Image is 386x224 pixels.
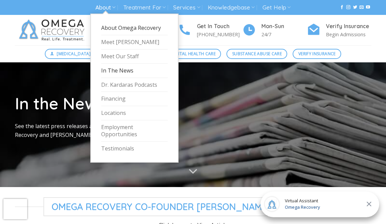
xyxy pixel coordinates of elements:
a: Follow on Instagram [346,5,350,10]
a: Mental Health Care [165,49,221,59]
h4: Verify Insurance [326,22,371,31]
a: Follow on Facebook [340,5,344,10]
h4: Get In Touch [197,22,242,31]
a: Testimonials [101,142,168,156]
a: Services [173,1,200,14]
img: Omega Recovery [15,15,91,45]
a: Verify Insurance [293,49,341,59]
a: About Omega Recovery [101,21,168,35]
a: Send us an email [360,5,364,10]
a: In The News [101,64,168,78]
a: About [95,1,115,14]
a: [MEDICAL_DATA] [45,49,96,59]
a: Financing [101,92,168,106]
span: Verify Insurance [298,50,336,57]
a: Follow on Twitter [353,5,357,10]
a: Follow on YouTube [366,5,370,10]
button: Scroll for more [180,163,206,181]
a: Treatment For [123,1,166,14]
a: Employment Opportunities [101,120,168,142]
h4: Mon-Sun [261,22,307,31]
a: Get In Touch [PHONE_NUMBER] [178,22,242,39]
a: Substance Abuse Care [226,49,287,59]
span: Mental Health Care [171,50,216,57]
p: [PHONE_NUMBER] [197,30,242,38]
span: [MEDICAL_DATA] [57,50,91,57]
p: Begin Admissions [326,30,371,38]
p: See the latest press releases and news segments that Omega Recovery and [PERSON_NAME] have been f... [15,122,188,139]
p: 24/7 [261,30,307,38]
a: Knowledgebase [208,1,255,14]
a: Meet [PERSON_NAME] [101,35,168,49]
span: Omega Recovery Co-Founder [PERSON_NAME] In The News! [43,197,343,216]
a: Meet Our Staff [101,49,168,64]
h1: In the News [15,93,188,114]
a: Dr. Kardaras Podcasts [101,78,168,92]
a: Get Help [262,1,291,14]
a: Verify Insurance Begin Admissions [307,22,371,39]
span: Substance Abuse Care [232,50,282,57]
a: Locations [101,106,168,120]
